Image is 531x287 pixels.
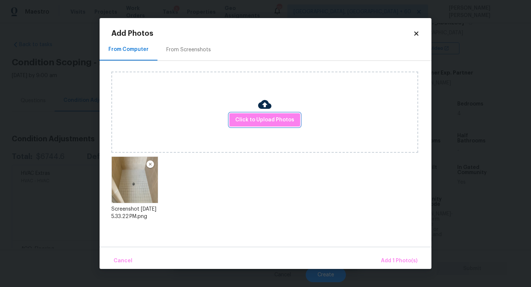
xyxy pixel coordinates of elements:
[258,98,271,111] img: Cloud Upload Icon
[235,115,294,125] span: Click to Upload Photos
[166,46,211,53] div: From Screenshots
[114,256,132,266] span: Cancel
[111,205,158,220] div: Screenshot [DATE] 5.33.22 PM.png
[381,256,417,266] span: Add 1 Photo(s)
[378,253,420,269] button: Add 1 Photo(s)
[229,113,300,127] button: Click to Upload Photos
[111,30,413,37] h2: Add Photos
[111,253,135,269] button: Cancel
[108,46,149,53] div: From Computer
